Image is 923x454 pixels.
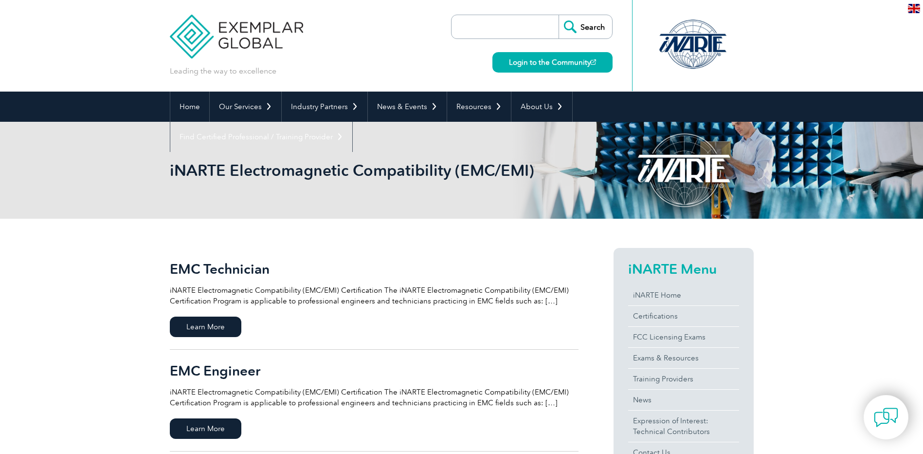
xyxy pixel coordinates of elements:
[447,92,511,122] a: Resources
[628,411,739,442] a: Expression of Interest:Technical Contributors
[628,369,739,389] a: Training Providers
[170,350,579,452] a: EMC Engineer iNARTE Electromagnetic Compatibility (EMC/EMI) Certification The iNARTE Electromagne...
[511,92,572,122] a: About Us
[368,92,447,122] a: News & Events
[170,92,209,122] a: Home
[559,15,612,38] input: Search
[170,317,241,337] span: Learn More
[170,261,579,277] h2: EMC Technician
[210,92,281,122] a: Our Services
[628,285,739,305] a: iNARTE Home
[591,59,596,65] img: open_square.png
[170,363,579,378] h2: EMC Engineer
[908,4,920,13] img: en
[628,261,739,277] h2: iNARTE Menu
[170,285,579,306] p: iNARTE Electromagnetic Compatibility (EMC/EMI) Certification The iNARTE Electromagnetic Compatibi...
[170,387,579,408] p: iNARTE Electromagnetic Compatibility (EMC/EMI) Certification The iNARTE Electromagnetic Compatibi...
[628,327,739,347] a: FCC Licensing Exams
[170,418,241,439] span: Learn More
[874,405,898,430] img: contact-chat.png
[282,92,367,122] a: Industry Partners
[628,306,739,326] a: Certifications
[170,66,276,76] p: Leading the way to excellence
[492,52,613,73] a: Login to the Community
[628,348,739,368] a: Exams & Resources
[628,390,739,410] a: News
[170,161,543,180] h1: iNARTE Electromagnetic Compatibility (EMC/EMI)
[170,248,579,350] a: EMC Technician iNARTE Electromagnetic Compatibility (EMC/EMI) Certification The iNARTE Electromag...
[170,122,352,152] a: Find Certified Professional / Training Provider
